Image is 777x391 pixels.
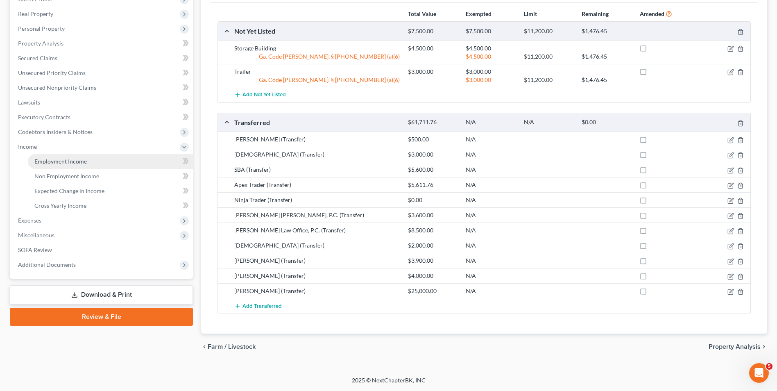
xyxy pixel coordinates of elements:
[34,202,86,209] span: Gross Yearly Income
[404,211,462,219] div: $3,600.00
[520,118,578,126] div: N/A
[11,243,193,257] a: SOFA Review
[208,343,256,350] span: Farm / Livestock
[18,114,70,120] span: Executory Contracts
[404,150,462,159] div: $3,000.00
[462,287,519,295] div: N/A
[28,169,193,184] a: Non Employment Income
[709,343,767,350] button: Property Analysis chevron_right
[11,36,193,51] a: Property Analysis
[404,44,462,52] div: $4,500.00
[18,40,63,47] span: Property Analysis
[11,66,193,80] a: Unsecured Priority Claims
[201,343,208,350] i: chevron_left
[230,241,404,250] div: [DEMOGRAPHIC_DATA] (Transfer)
[28,154,193,169] a: Employment Income
[34,158,87,165] span: Employment Income
[404,287,462,295] div: $25,000.00
[18,143,37,150] span: Income
[201,343,256,350] button: chevron_left Farm / Livestock
[230,27,404,35] div: Not Yet Listed
[230,287,404,295] div: [PERSON_NAME] (Transfer)
[230,118,404,127] div: Transferred
[234,298,282,314] button: Add Transferred
[34,187,104,194] span: Expected Change in Income
[18,261,76,268] span: Additional Documents
[230,257,404,265] div: [PERSON_NAME] (Transfer)
[11,51,193,66] a: Secured Claims
[462,118,519,126] div: N/A
[462,196,519,204] div: N/A
[18,69,86,76] span: Unsecured Priority Claims
[10,285,193,305] a: Download & Print
[766,363,772,370] span: 5
[520,52,578,61] div: $11,200.00
[709,343,761,350] span: Property Analysis
[18,232,54,239] span: Miscellaneous
[578,52,635,61] div: $1,476.45
[462,150,519,159] div: N/A
[462,68,519,76] div: $3,000.00
[462,166,519,174] div: N/A
[404,68,462,76] div: $3,000.00
[230,226,404,234] div: [PERSON_NAME] Law Office, P.C. (Transfer)
[524,10,537,17] strong: Limit
[242,303,282,309] span: Add Transferred
[462,226,519,234] div: N/A
[155,376,622,391] div: 2025 © NextChapterBK, INC
[578,27,635,35] div: $1,476.45
[462,44,519,52] div: $4,500.00
[230,76,404,84] div: Ga. Code [PERSON_NAME]. § [PHONE_NUMBER] (a)(6)
[230,135,404,143] div: [PERSON_NAME] (Transfer)
[466,10,492,17] strong: Exempted
[520,27,578,35] div: $11,200.00
[578,76,635,84] div: $1,476.45
[28,184,193,198] a: Expected Change in Income
[462,257,519,265] div: N/A
[462,211,519,219] div: N/A
[230,181,404,189] div: Apex Trader (Transfer)
[18,128,93,135] span: Codebtors Insiders & Notices
[404,118,462,126] div: $61,711.76
[582,10,609,17] strong: Remaining
[404,257,462,265] div: $3,900.00
[761,343,767,350] i: chevron_right
[18,84,96,91] span: Unsecured Nonpriority Claims
[230,44,404,52] div: Storage Building
[18,25,65,32] span: Personal Property
[18,55,57,61] span: Secured Claims
[462,272,519,280] div: N/A
[34,173,99,180] span: Non Employment Income
[404,135,462,143] div: $500.00
[462,76,519,84] div: $3,000.00
[18,246,52,253] span: SOFA Review
[404,181,462,189] div: $5,611.76
[11,80,193,95] a: Unsecured Nonpriority Claims
[749,363,769,383] iframe: Intercom live chat
[230,166,404,174] div: SBA (Transfer)
[404,27,462,35] div: $7,500.00
[242,92,286,98] span: Add Not Yet Listed
[18,99,40,106] span: Lawsuits
[404,196,462,204] div: $0.00
[230,68,404,76] div: Trailer
[230,52,404,61] div: Ga. Code [PERSON_NAME]. § [PHONE_NUMBER] (a)(6)
[11,95,193,110] a: Lawsuits
[462,27,519,35] div: $7,500.00
[10,308,193,326] a: Review & File
[28,198,193,213] a: Gross Yearly Income
[18,10,53,17] span: Real Property
[230,211,404,219] div: [PERSON_NAME] [PERSON_NAME], P.C. (Transfer)
[520,76,578,84] div: $11,200.00
[230,150,404,159] div: [DEMOGRAPHIC_DATA] (Transfer)
[404,241,462,250] div: $2,000.00
[462,181,519,189] div: N/A
[462,241,519,250] div: N/A
[408,10,436,17] strong: Total Value
[404,226,462,234] div: $8,500.00
[230,196,404,204] div: Ninja Trader (Transfer)
[404,166,462,174] div: $5,600.00
[11,110,193,125] a: Executory Contracts
[578,118,635,126] div: $0.00
[18,217,41,224] span: Expenses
